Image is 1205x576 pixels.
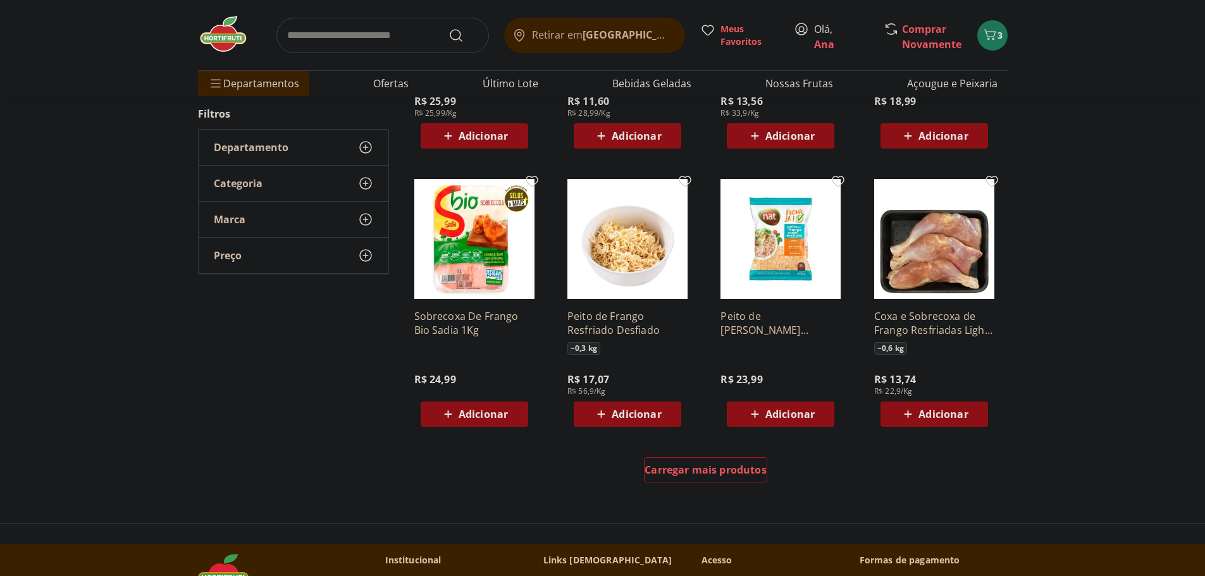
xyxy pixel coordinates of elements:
[977,20,1008,51] button: Carrinho
[612,76,691,91] a: Bebidas Geladas
[998,29,1003,41] span: 3
[276,18,489,53] input: search
[414,309,535,337] a: Sobrecoxa De Frango Bio Sadia 1Kg
[208,68,299,99] span: Departamentos
[214,213,245,226] span: Marca
[765,76,833,91] a: Nossas Frutas
[373,76,409,91] a: Ofertas
[874,386,913,396] span: R$ 22,9/Kg
[483,76,538,91] a: Último Lote
[720,179,841,299] img: Peito de Frango Desfiado Congelado Nat 400g
[567,386,606,396] span: R$ 56,9/Kg
[567,342,600,355] span: ~ 0,3 kg
[814,21,870,52] span: Olá,
[414,108,457,118] span: R$ 25,99/Kg
[567,108,610,118] span: R$ 28,99/Kg
[583,28,796,42] b: [GEOGRAPHIC_DATA]/[GEOGRAPHIC_DATA]
[448,28,479,43] button: Submit Search
[421,123,528,149] button: Adicionar
[214,177,263,190] span: Categoria
[214,141,288,154] span: Departamento
[860,554,1008,567] p: Formas de pagamento
[874,94,916,108] span: R$ 18,99
[414,179,535,299] img: Sobrecoxa De Frango Bio Sadia 1Kg
[199,202,388,237] button: Marca
[727,401,834,427] button: Adicionar
[918,131,968,141] span: Adicionar
[504,18,685,53] button: Retirar em[GEOGRAPHIC_DATA]/[GEOGRAPHIC_DATA]
[765,409,815,419] span: Adicionar
[701,554,732,567] p: Acesso
[874,309,994,337] a: Coxa e Sobrecoxa de Frango Resfriadas Light Unidade
[765,131,815,141] span: Adicionar
[907,76,998,91] a: Açougue e Peixaria
[881,123,988,149] button: Adicionar
[574,401,681,427] button: Adicionar
[414,372,456,386] span: R$ 24,99
[567,309,688,337] a: Peito de Frango Resfriado Desfiado
[198,15,261,53] img: Hortifruti
[700,23,779,48] a: Meus Favoritos
[199,166,388,201] button: Categoria
[421,401,528,427] button: Adicionar
[644,457,767,487] a: Carregar mais produtos
[612,409,661,419] span: Adicionar
[720,23,779,48] span: Meus Favoritos
[881,401,988,427] button: Adicionar
[612,131,661,141] span: Adicionar
[874,179,994,299] img: Coxa e Sobrecoxa de Frango Resfriadas Light Unidade
[208,68,223,99] button: Menu
[459,131,508,141] span: Adicionar
[567,179,688,299] img: Peito de Frango Resfriado Desfiado
[199,238,388,273] button: Preço
[874,342,907,355] span: ~ 0,6 kg
[543,554,672,567] p: Links [DEMOGRAPHIC_DATA]
[720,108,759,118] span: R$ 33,9/Kg
[727,123,834,149] button: Adicionar
[385,554,442,567] p: Institucional
[567,372,609,386] span: R$ 17,07
[902,22,961,51] a: Comprar Novamente
[459,409,508,419] span: Adicionar
[414,94,456,108] span: R$ 25,99
[720,94,762,108] span: R$ 13,56
[918,409,968,419] span: Adicionar
[199,130,388,165] button: Departamento
[214,249,242,262] span: Preço
[532,29,672,40] span: Retirar em
[574,123,681,149] button: Adicionar
[720,372,762,386] span: R$ 23,99
[198,101,389,126] h2: Filtros
[645,465,767,475] span: Carregar mais produtos
[814,37,834,51] a: Ana
[720,309,841,337] a: Peito de [PERSON_NAME] Congelado Nat 400g
[874,372,916,386] span: R$ 13,74
[567,94,609,108] span: R$ 11,60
